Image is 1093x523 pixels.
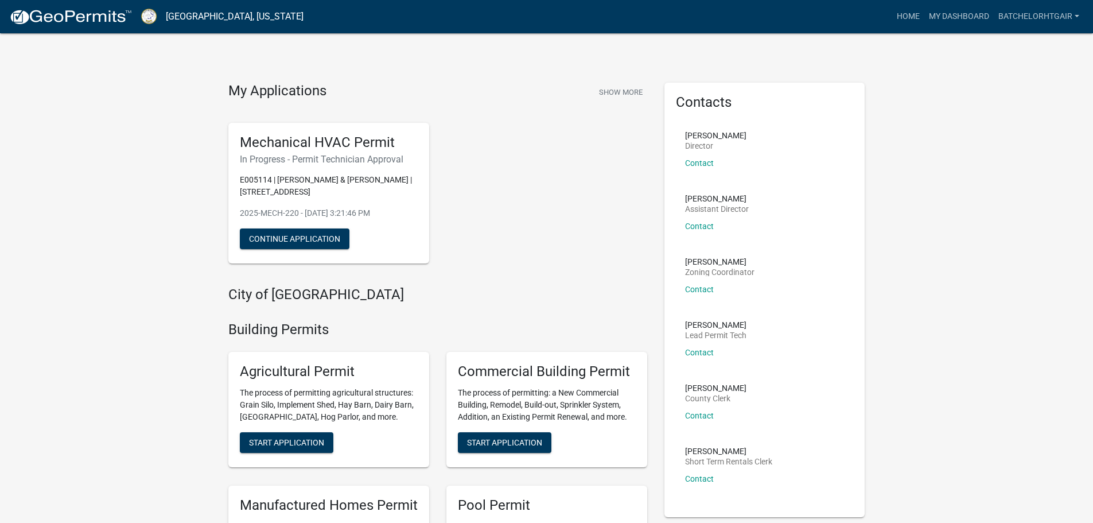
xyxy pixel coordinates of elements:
h5: Commercial Building Permit [458,363,636,380]
p: County Clerk [685,394,746,402]
h4: City of [GEOGRAPHIC_DATA] [228,286,647,303]
span: Start Application [249,437,324,447]
p: Short Term Rentals Clerk [685,458,772,466]
h5: Manufactured Homes Permit [240,497,418,514]
a: Batchelorhtgair [994,6,1084,28]
p: The process of permitting agricultural structures: Grain Silo, Implement Shed, Hay Barn, Dairy Ba... [240,387,418,423]
button: Start Application [240,432,333,453]
a: Contact [685,411,714,420]
button: Continue Application [240,228,349,249]
p: Lead Permit Tech [685,331,746,339]
a: Contact [685,158,714,168]
p: [PERSON_NAME] [685,384,746,392]
h4: My Applications [228,83,326,100]
h5: Contacts [676,94,854,111]
p: The process of permitting: a New Commercial Building, Remodel, Build-out, Sprinkler System, Addit... [458,387,636,423]
h5: Mechanical HVAC Permit [240,134,418,151]
p: 2025-MECH-220 - [DATE] 3:21:46 PM [240,207,418,219]
p: [PERSON_NAME] [685,447,772,455]
p: E005114 | [PERSON_NAME] & [PERSON_NAME] | [STREET_ADDRESS] [240,174,418,198]
h5: Agricultural Permit [240,363,418,380]
p: [PERSON_NAME] [685,195,749,203]
p: Director [685,142,746,150]
a: My Dashboard [924,6,994,28]
button: Show More [594,83,647,102]
a: Contact [685,222,714,231]
span: Start Application [467,437,542,447]
a: [GEOGRAPHIC_DATA], [US_STATE] [166,7,304,26]
p: Assistant Director [685,205,749,213]
a: Contact [685,348,714,357]
p: [PERSON_NAME] [685,258,754,266]
a: Contact [685,474,714,483]
p: [PERSON_NAME] [685,131,746,140]
p: [PERSON_NAME] [685,321,746,329]
h5: Pool Permit [458,497,636,514]
button: Start Application [458,432,551,453]
a: Home [892,6,924,28]
p: Zoning Coordinator [685,268,754,276]
h4: Building Permits [228,321,647,338]
a: Contact [685,285,714,294]
h6: In Progress - Permit Technician Approval [240,154,418,165]
img: Putnam County, Georgia [141,9,157,24]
